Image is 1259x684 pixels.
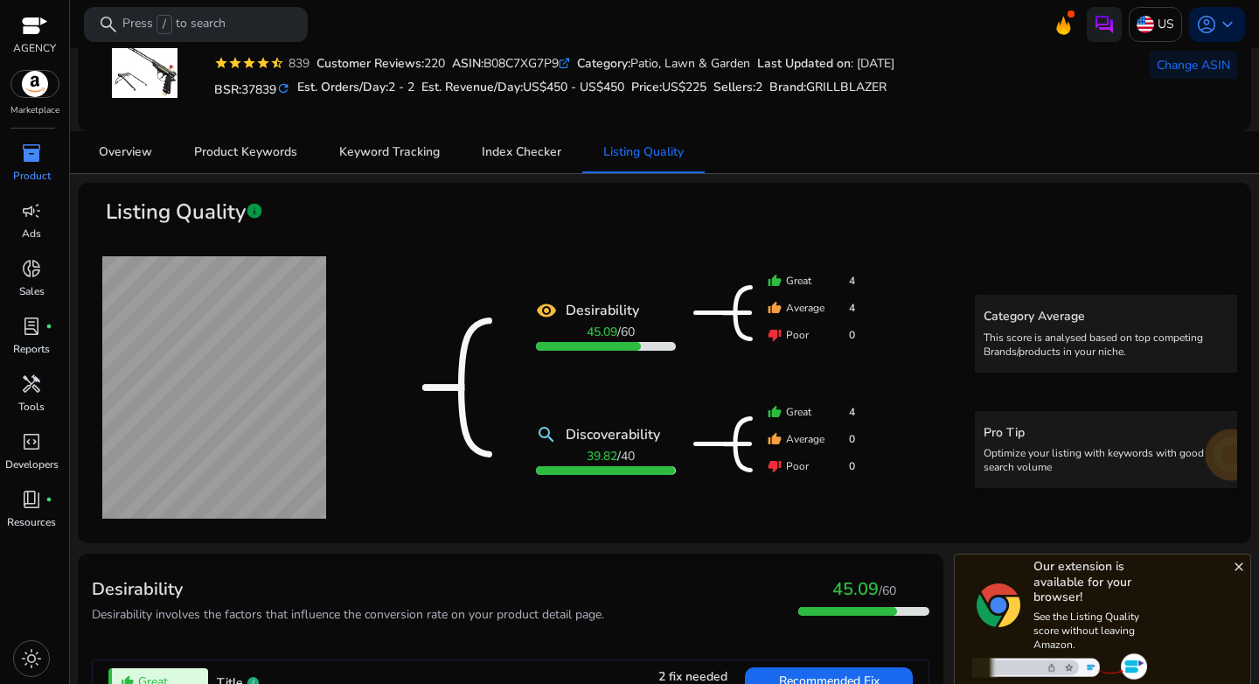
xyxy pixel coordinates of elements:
[11,71,59,97] img: amazon.svg
[621,324,635,340] span: 60
[194,146,297,158] span: Product Keywords
[246,202,263,220] span: info
[1137,16,1154,33] img: us.svg
[849,327,855,343] span: 0
[452,55,483,72] b: ASIN:
[270,56,284,70] mat-icon: star_half
[482,146,561,158] span: Index Checker
[755,79,762,95] span: 2
[849,300,855,316] span: 4
[13,168,51,184] p: Product
[768,432,782,446] mat-icon: thumb_up
[566,424,660,445] b: Discoverability
[284,54,310,73] div: 839
[22,226,41,241] p: Ads
[621,448,635,464] span: 40
[769,79,803,95] span: Brand
[768,301,782,315] mat-icon: thumb_up
[536,300,557,321] mat-icon: remove_red_eye
[768,300,855,316] div: Average
[45,496,52,503] span: fiber_manual_record
[1232,560,1246,574] mat-icon: close
[713,80,762,95] h5: Sellers:
[122,15,226,34] p: Press to search
[21,200,42,221] span: campaign
[18,399,45,415] p: Tools
[92,606,604,623] span: Desirability involves the factors that influence the conversion rate on your product detail page.
[98,14,119,35] span: search
[214,79,290,98] h5: BSR:
[228,56,242,70] mat-icon: star
[577,55,630,72] b: Category:
[452,54,570,73] div: B08C7XG7P9
[768,458,855,474] div: Poor
[523,79,624,95] span: US$450 - US$450
[768,274,782,288] mat-icon: thumb_up
[587,448,635,464] span: /
[1217,14,1238,35] span: keyboard_arrow_down
[241,81,276,98] span: 37839
[1157,56,1230,74] span: Change ASIN
[21,431,42,452] span: code_blocks
[7,514,56,530] p: Resources
[13,341,50,357] p: Reports
[768,328,782,342] mat-icon: thumb_down
[339,146,440,158] span: Keyword Tracking
[1150,51,1237,79] button: Change ASIN
[603,146,684,158] span: Listing Quality
[21,373,42,394] span: handyman
[587,324,617,340] b: 45.09
[984,446,1228,474] p: Optimize your listing with keywords with good search volume
[984,426,1228,441] h5: Pro Tip
[157,15,172,34] span: /
[757,55,851,72] b: Last Updated on
[768,273,855,289] div: Great
[977,583,1020,627] img: chrome-logo.svg
[806,79,887,95] span: GRILLBLAZER
[1196,14,1217,35] span: account_circle
[276,80,290,97] mat-icon: refresh
[984,331,1228,359] p: This score is analysed based on top competing Brands/products in your niche.
[388,79,414,95] span: 2 - 2
[662,79,706,95] span: US$225
[214,56,228,70] mat-icon: star
[242,56,256,70] mat-icon: star
[768,405,782,419] mat-icon: thumb_up
[316,55,424,72] b: Customer Reviews:
[92,579,604,600] h3: Desirability
[587,324,635,340] span: /
[849,273,855,289] span: 4
[1158,9,1174,39] p: US
[768,459,782,473] mat-icon: thumb_down
[112,32,177,98] img: 413PpGxBaEL._AC_US100_.jpg
[21,489,42,510] span: book_4
[316,54,445,73] div: 220
[879,583,896,599] span: /60
[106,197,246,227] span: Listing Quality
[849,431,855,447] span: 0
[757,54,894,73] div: : [DATE]
[768,404,855,420] div: Great
[849,404,855,420] span: 4
[832,577,879,601] span: 45.09
[21,143,42,164] span: inventory_2
[13,40,56,56] p: AGENCY
[297,80,414,95] h5: Est. Orders/Day:
[45,323,52,330] span: fiber_manual_record
[21,316,42,337] span: lab_profile
[256,56,270,70] mat-icon: star
[577,54,750,73] div: Patio, Lawn & Garden
[99,146,152,158] span: Overview
[21,648,42,669] span: light_mode
[566,300,639,321] b: Desirability
[5,457,59,472] p: Developers
[536,424,557,445] mat-icon: search
[1033,559,1151,605] h5: Our extension is available for your browser!
[768,431,855,447] div: Average
[769,80,887,95] h5: :
[849,458,855,474] span: 0
[587,448,617,464] b: 39.82
[631,80,706,95] h5: Price:
[21,258,42,279] span: donut_small
[984,310,1228,325] h5: Category Average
